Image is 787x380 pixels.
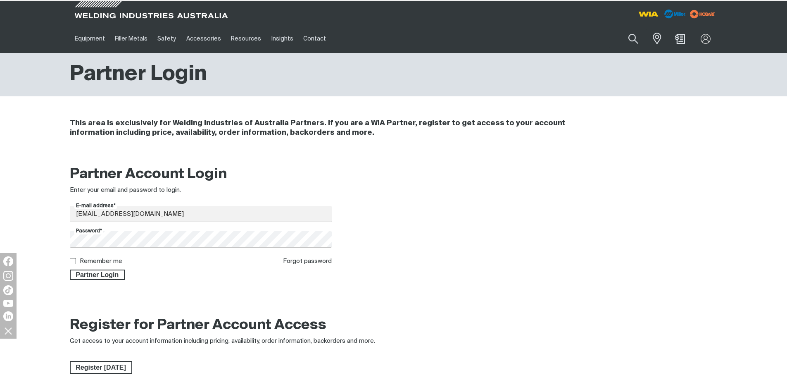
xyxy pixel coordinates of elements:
h4: This area is exclusively for Welding Industries of Australia Partners. If you are a WIA Partner, ... [70,119,607,138]
input: Product name or item number... [609,29,647,48]
h1: Partner Login [70,61,207,88]
img: LinkedIn [3,311,13,321]
a: Forgot password [283,258,332,264]
img: TikTok [3,285,13,295]
button: Search products [619,29,647,48]
span: Get access to your account information including pricing, availability, order information, backor... [70,338,375,344]
a: Insights [266,24,298,53]
h2: Partner Account Login [70,165,332,184]
a: Accessories [181,24,226,53]
img: YouTube [3,300,13,307]
div: Enter your email and password to login. [70,186,332,195]
a: Safety [152,24,181,53]
img: Facebook [3,256,13,266]
img: hide socials [1,324,15,338]
a: Equipment [70,24,110,53]
a: Register Today [70,361,132,374]
a: Filler Metals [110,24,152,53]
nav: Main [70,24,556,53]
img: Instagram [3,271,13,281]
a: Resources [226,24,266,53]
button: Partner Login [70,270,125,280]
a: Contact [298,24,331,53]
span: Partner Login [71,270,124,280]
h2: Register for Partner Account Access [70,316,326,335]
span: Register [DATE] [71,361,131,374]
label: Remember me [80,258,122,264]
img: miller [687,8,718,20]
